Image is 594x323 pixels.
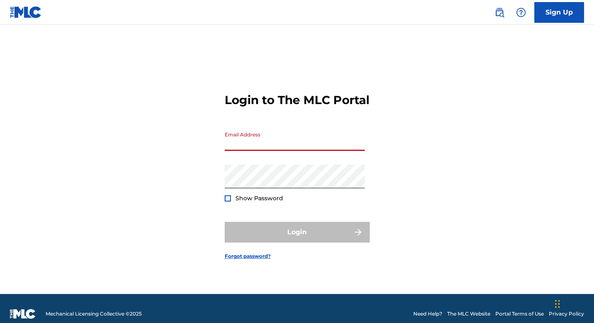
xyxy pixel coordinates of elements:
a: Sign Up [534,2,584,23]
a: Portal Terms of Use [495,310,544,318]
h3: Login to The MLC Portal [225,93,369,107]
img: search [495,7,504,17]
span: Mechanical Licensing Collective © 2025 [46,310,142,318]
iframe: Chat Widget [553,283,594,323]
a: The MLC Website [447,310,490,318]
span: Show Password [235,194,283,202]
a: Need Help? [413,310,442,318]
a: Public Search [491,4,508,21]
div: Drag [555,291,560,316]
img: MLC Logo [10,6,42,18]
img: logo [10,309,36,319]
a: Privacy Policy [549,310,584,318]
img: help [516,7,526,17]
div: Help [513,4,529,21]
a: Forgot password? [225,253,271,260]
